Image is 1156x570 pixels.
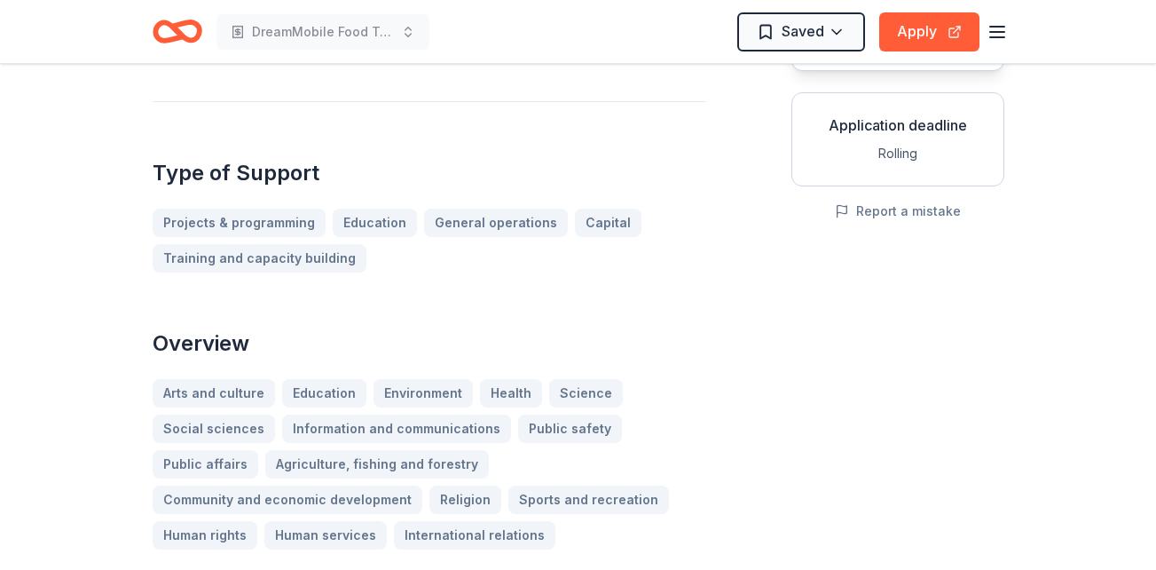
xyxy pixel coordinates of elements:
a: Training and capacity building [153,244,366,273]
a: Projects & programming [153,209,326,237]
a: Capital [575,209,641,237]
a: General operations [424,209,568,237]
div: Rolling [806,143,989,164]
button: Report a mistake [835,201,961,222]
h2: Overview [153,329,706,358]
span: Saved [782,20,824,43]
button: DreamMobile Food Truck [216,14,429,50]
h2: Type of Support [153,159,706,187]
button: Saved [737,12,865,51]
span: DreamMobile Food Truck [252,21,394,43]
a: Home [153,11,202,52]
a: Education [333,209,417,237]
button: Apply [879,12,979,51]
div: Application deadline [806,115,989,136]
